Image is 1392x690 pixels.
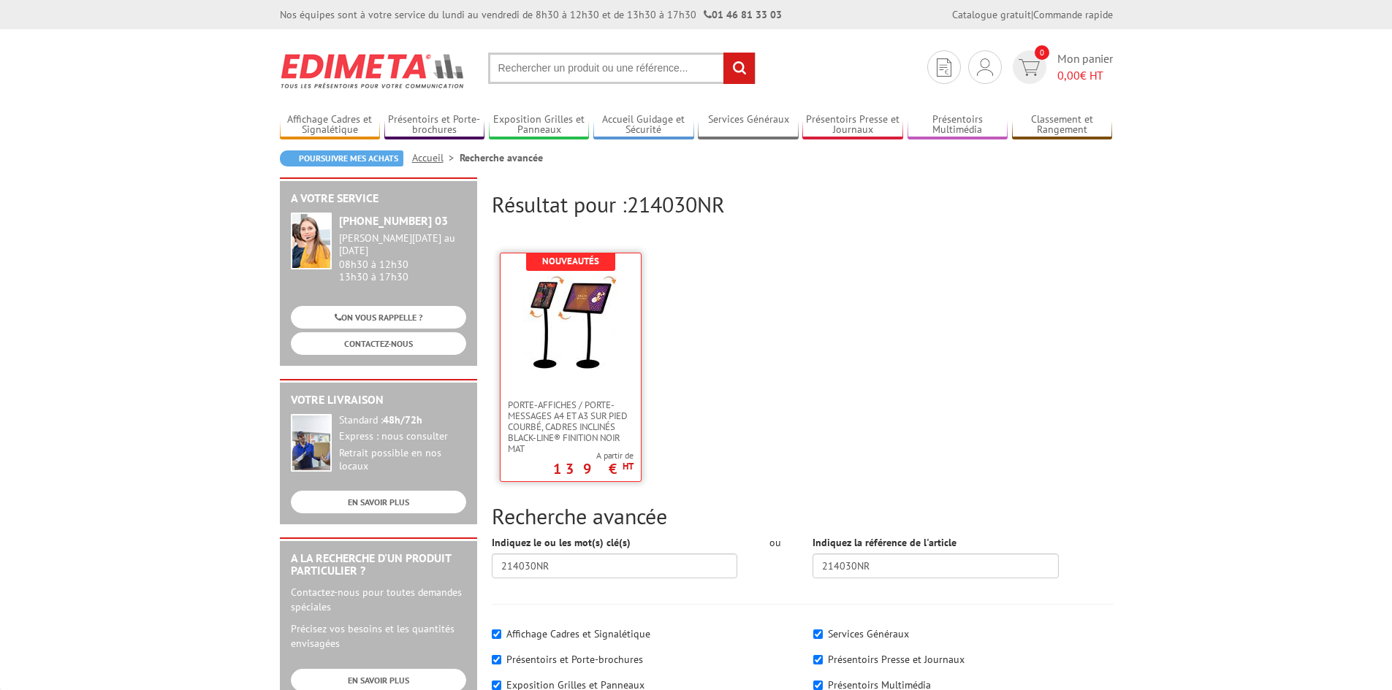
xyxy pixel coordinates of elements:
[623,460,634,472] sup: HT
[280,44,466,98] img: Edimeta
[291,192,466,205] h2: A votre service
[412,151,460,164] a: Accueil
[802,113,903,137] a: Présentoirs Presse et Journaux
[759,535,791,550] div: ou
[291,552,466,578] h2: A la recherche d'un produit particulier ?
[460,150,543,165] li: Recherche avancée
[1057,67,1113,84] span: € HT
[291,394,466,407] h2: Votre livraison
[908,113,1008,137] a: Présentoirs Multimédia
[492,535,631,550] label: Indiquez le ou les mot(s) clé(s)
[492,681,501,690] input: Exposition Grilles et Panneaux
[627,190,725,218] span: 214030NR
[501,399,641,454] a: Porte-affiches / Porte-messages A4 et A3 sur pied courbé, cadres inclinés Black-Line® finition no...
[291,332,466,355] a: CONTACTEZ-NOUS
[492,629,501,639] input: Affichage Cadres et Signalétique
[291,491,466,513] a: EN SAVOIR PLUS
[1057,50,1113,84] span: Mon panier
[339,414,466,427] div: Standard :
[1033,8,1113,21] a: Commande rapide
[339,232,466,283] div: 08h30 à 12h30 13h30 à 17h30
[492,192,1113,216] h2: Résultat pour :
[492,655,501,664] input: Présentoirs et Porte-brochures
[506,653,643,666] label: Présentoirs et Porte-brochures
[704,8,782,21] strong: 01 46 81 33 03
[508,399,634,454] span: Porte-affiches / Porte-messages A4 et A3 sur pied courbé, cadres inclinés Black-Line® finition no...
[952,8,1031,21] a: Catalogue gratuit
[698,113,799,137] a: Services Généraux
[813,681,823,690] input: Présentoirs Multimédia
[1012,113,1113,137] a: Classement et Rangement
[813,655,823,664] input: Présentoirs Presse et Journaux
[291,621,466,651] p: Précisez vos besoins et les quantités envisagées
[339,447,466,473] div: Retrait possible en nos locaux
[828,627,909,640] label: Services Généraux
[291,306,466,329] a: ON VOUS RAPPELLE ?
[339,430,466,443] div: Express : nous consulter
[1019,59,1040,76] img: devis rapide
[828,653,965,666] label: Présentoirs Presse et Journaux
[339,213,448,228] strong: [PHONE_NUMBER] 03
[937,58,951,77] img: devis rapide
[542,255,599,267] b: Nouveautés
[492,504,1113,528] h2: Recherche avancée
[553,450,634,461] span: A partir de
[384,113,485,137] a: Présentoirs et Porte-brochures
[593,113,694,137] a: Accueil Guidage et Sécurité
[723,53,755,84] input: rechercher
[280,150,403,166] a: Poursuivre mes achats
[813,535,956,550] label: Indiquez la référence de l'article
[291,212,332,269] img: widget-service.jpg
[553,464,634,473] p: 139 €
[280,7,782,22] div: Nos équipes sont à votre service du lundi au vendredi de 8h30 à 12h30 et de 13h30 à 17h30
[523,275,618,370] img: Porte-affiches / Porte-messages A4 et A3 sur pied courbé, cadres inclinés Black-Line® finition no...
[280,113,381,137] a: Affichage Cadres et Signalétique
[291,585,466,614] p: Contactez-nous pour toutes demandes spéciales
[339,232,466,257] div: [PERSON_NAME][DATE] au [DATE]
[489,113,590,137] a: Exposition Grilles et Panneaux
[506,627,650,640] label: Affichage Cadres et Signalétique
[488,53,756,84] input: Rechercher un produit ou une référence...
[977,58,993,76] img: devis rapide
[1035,45,1049,60] span: 0
[1009,50,1113,84] a: devis rapide 0 Mon panier 0,00€ HT
[1057,68,1080,83] span: 0,00
[291,414,332,472] img: widget-livraison.jpg
[813,629,823,639] input: Services Généraux
[383,413,422,426] strong: 48h/72h
[952,7,1113,22] div: |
